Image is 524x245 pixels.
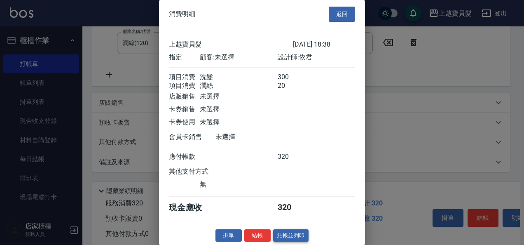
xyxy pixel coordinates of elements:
div: 洗髮 [200,73,277,82]
div: 潤絲 [200,82,277,90]
div: 無 [200,180,277,189]
div: 未選擇 [200,105,277,114]
div: 其他支付方式 [169,167,231,176]
div: 320 [278,153,309,161]
div: 應付帳款 [169,153,200,161]
div: 會員卡銷售 [169,133,215,141]
div: 未選擇 [200,92,277,101]
div: 320 [278,202,309,213]
div: 卡券使用 [169,118,200,127]
div: 項目消費 [169,82,200,90]
div: 現金應收 [169,202,215,213]
div: [DATE] 18:38 [293,40,355,49]
div: 未選擇 [200,118,277,127]
div: 顧客: 未選擇 [200,53,277,62]
span: 消費明細 [169,10,195,18]
div: 指定 [169,53,200,62]
div: 未選擇 [215,133,293,141]
button: 返回 [329,7,355,22]
div: 設計師: 依君 [278,53,355,62]
button: 掛單 [215,229,242,242]
div: 300 [278,73,309,82]
div: 項目消費 [169,73,200,82]
div: 20 [278,82,309,90]
div: 店販銷售 [169,92,200,101]
div: 上越寶貝髮 [169,40,293,49]
button: 結帳 [244,229,271,242]
button: 結帳並列印 [273,229,309,242]
div: 卡券銷售 [169,105,200,114]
